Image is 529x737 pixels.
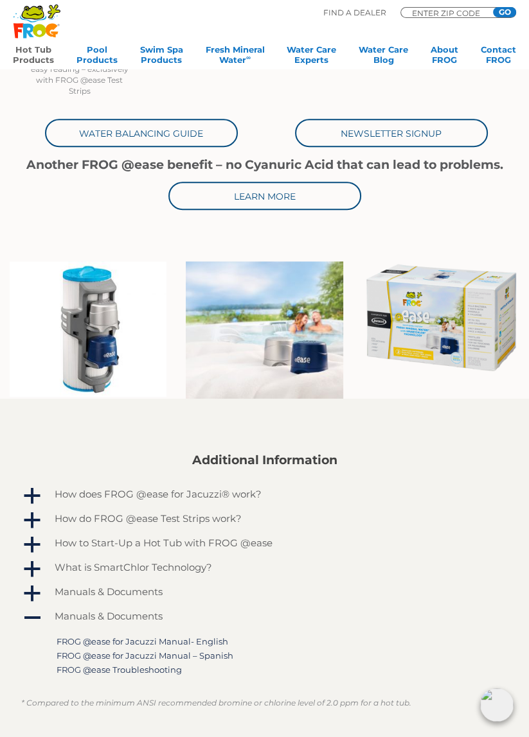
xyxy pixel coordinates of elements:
[10,261,166,397] img: 12
[21,698,411,707] em: * Compared to the minimum ANSI recommended bromine or chlorine level of 2.0 ppm for a hot tub.
[22,584,42,603] span: a
[21,534,508,555] a: a How to Start-Up a Hot Tub with FROG @ease
[493,7,516,17] input: GO
[411,10,488,16] input: Zip Code Form
[186,261,343,399] img: for jacuzzi
[359,44,408,70] a: Water CareBlog
[55,513,242,524] h4: How do FROG @ease Test Strips work?
[21,559,508,579] a: a What is SmartChlor Technology?
[21,583,508,603] a: a Manuals & Documents
[431,44,458,70] a: AboutFROG
[55,489,262,499] h4: How does FROG @ease for Jacuzzi® work?
[481,44,516,70] a: ContactFROG
[480,688,514,722] img: openIcon
[22,535,42,555] span: a
[168,182,361,210] a: Learn More
[206,44,265,70] a: Fresh MineralWater∞
[18,158,512,172] h1: Another FROG @ease benefit – no Cyanuric Acid that can lead to problems.
[55,586,163,597] h4: Manuals & Documents
[57,650,233,661] a: FROG @ease for Jacuzzi Manual – Spanish
[57,636,228,646] a: FROG @ease for Jacuzzi Manual- English
[21,607,508,628] a: A Manuals & Documents
[55,562,212,573] h4: What is SmartChlor Technology?
[55,537,273,548] h4: How to Start-Up a Hot Tub with FROG @ease
[323,7,386,19] p: Find A Dealer
[22,560,42,579] span: a
[22,609,42,628] span: A
[22,487,42,506] span: a
[21,510,508,530] a: a How do FROG @ease Test Strips work?
[13,44,54,70] a: Hot TubProducts
[21,453,508,467] h2: Additional Information
[363,261,519,374] img: @Ease_Jacuzzi_FaceLeft
[22,511,42,530] span: a
[295,119,488,147] a: Newsletter Signup
[140,44,183,70] a: Swim SpaProducts
[246,54,251,61] sup: ∞
[21,485,508,506] a: a How does FROG @ease for Jacuzzi® work?
[55,611,163,621] h4: Manuals & Documents
[287,44,336,70] a: Water CareExperts
[31,53,129,96] p: Single color match for easy reading – exclusively with FROG @ease Test Strips
[45,119,238,147] a: Water Balancing Guide
[57,664,182,675] a: FROG @ease Troubleshooting
[76,44,118,70] a: PoolProducts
